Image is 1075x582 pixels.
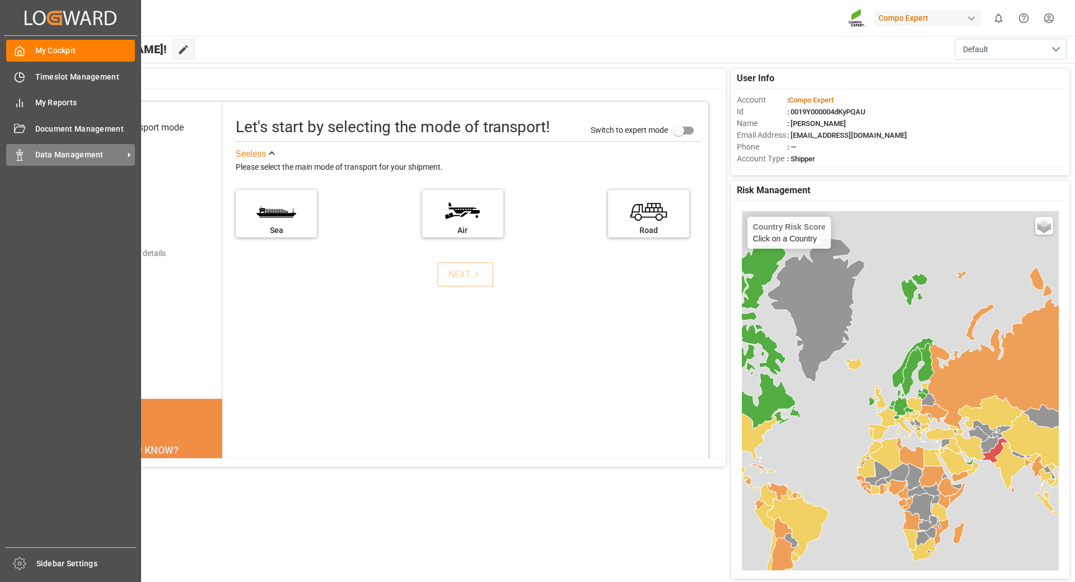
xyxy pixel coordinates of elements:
[448,268,483,281] div: NEXT
[35,45,135,57] span: My Cockpit
[1011,6,1036,31] button: Help Center
[428,225,498,236] div: Air
[737,184,810,197] span: Risk Management
[236,115,550,139] div: Let's start by selecting the mode of transport!
[737,153,787,165] span: Account Type
[753,222,826,243] div: Click on a Country
[737,141,787,153] span: Phone
[753,222,826,231] h4: Country Risk Score
[36,558,137,570] span: Sidebar Settings
[6,40,135,62] a: My Cockpit
[787,108,866,116] span: : 0019Y000004dKyPQAU
[787,96,834,104] span: :
[848,8,866,28] img: Screenshot%202023-09-29%20at%2010.02.21.png_1712312052.png
[787,143,796,151] span: : —
[35,71,135,83] span: Timeslot Management
[46,39,167,60] span: Hello [PERSON_NAME]!
[236,147,266,161] div: See less
[737,129,787,141] span: Email Address
[789,96,834,104] span: Compo Expert
[737,94,787,106] span: Account
[236,161,700,174] div: Please select the main mode of transport for your shipment.
[986,6,1011,31] button: show 0 new notifications
[60,438,222,462] div: DID YOU KNOW?
[955,39,1067,60] button: open menu
[241,225,311,236] div: Sea
[874,7,986,29] button: Compo Expert
[787,131,907,139] span: : [EMAIL_ADDRESS][DOMAIN_NAME]
[737,106,787,118] span: Id
[591,125,668,134] span: Switch to expert mode
[35,97,135,109] span: My Reports
[737,118,787,129] span: Name
[437,262,493,287] button: NEXT
[1035,217,1053,235] a: Layers
[787,155,815,163] span: : Shipper
[6,66,135,87] a: Timeslot Management
[963,44,988,55] span: Default
[35,123,135,135] span: Document Management
[614,225,684,236] div: Road
[874,10,981,26] div: Compo Expert
[737,72,774,85] span: User Info
[35,149,124,161] span: Data Management
[787,119,846,128] span: : [PERSON_NAME]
